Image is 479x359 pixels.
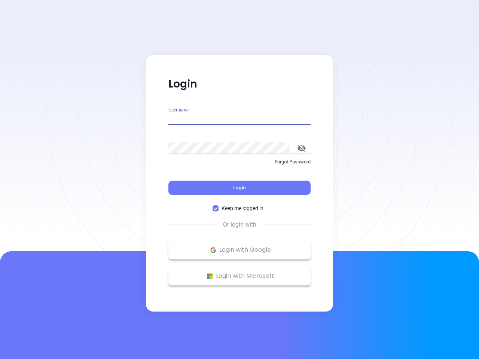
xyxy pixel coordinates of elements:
[219,220,260,229] span: Or login with
[172,244,307,255] p: Login with Google
[219,204,266,212] span: Keep me logged in
[208,245,218,255] img: Google Logo
[168,240,311,259] button: Google Logo Login with Google
[168,181,311,195] button: Login
[168,108,189,112] label: Username
[233,184,246,191] span: Login
[168,77,311,91] p: Login
[172,270,307,282] p: Login with Microsoft
[168,158,311,172] a: Forgot Password
[168,158,311,166] p: Forgot Password
[205,271,214,281] img: Microsoft Logo
[293,139,311,157] button: toggle password visibility
[168,267,311,285] button: Microsoft Logo Login with Microsoft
